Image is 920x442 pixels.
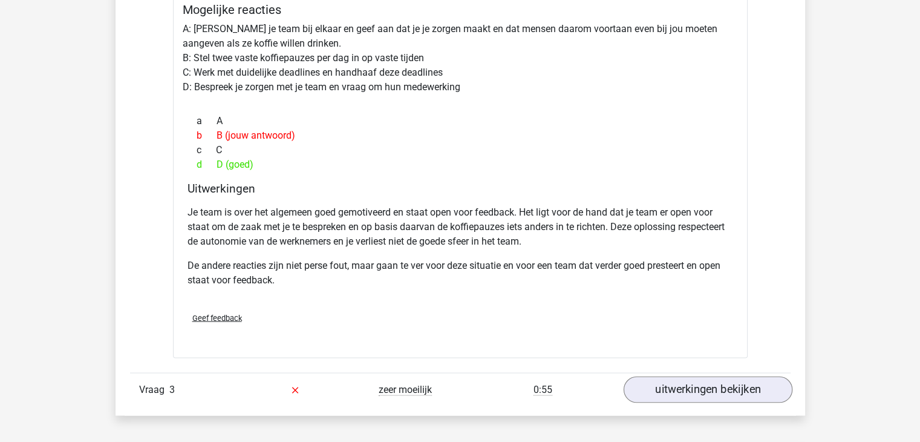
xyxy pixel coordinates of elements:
span: d [197,157,217,172]
span: zeer moeilijk [379,383,432,395]
span: c [197,143,216,157]
a: uitwerkingen bekijken [623,377,792,403]
p: De andere reacties zijn niet perse fout, maar gaan te ver voor deze situatie en voor een team dat... [188,259,733,288]
h4: Uitwerkingen [188,182,733,196]
h5: Mogelijke reacties [183,2,738,17]
span: Vraag [139,382,169,397]
span: Geef feedback [192,313,242,322]
div: B (jouw antwoord) [188,128,733,143]
p: Je team is over het algemeen goed gemotiveerd en staat open voor feedback. Het ligt voor de hand ... [188,205,733,249]
div: D (goed) [188,157,733,172]
span: 0:55 [533,383,552,395]
div: A [188,114,733,128]
div: C [188,143,733,157]
span: 3 [169,383,175,395]
span: b [197,128,217,143]
span: a [197,114,217,128]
